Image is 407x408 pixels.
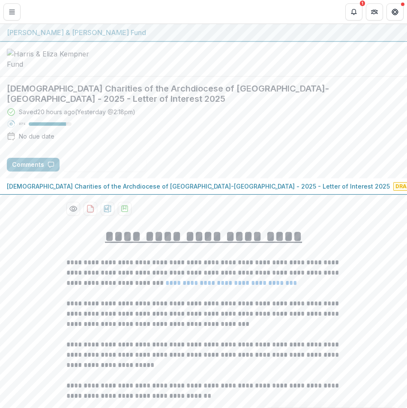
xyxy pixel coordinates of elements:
div: Saved 20 hours ago ( Yesterday @ 2:18pm ) [19,107,135,116]
div: [PERSON_NAME] & [PERSON_NAME] Fund [7,27,400,38]
button: Answer Suggestions [63,158,146,171]
button: download-proposal [118,202,132,216]
p: [DEMOGRAPHIC_DATA] Charities of the Archdiocese of [GEOGRAPHIC_DATA]-[GEOGRAPHIC_DATA] - 2025 - L... [7,182,390,191]
button: Partners [366,3,383,21]
button: Comments [7,158,60,171]
button: download-proposal [101,202,114,216]
div: No due date [19,132,54,141]
img: Harris & Eliza Kempner Fund [7,49,93,69]
div: 1 [360,0,365,6]
h2: [DEMOGRAPHIC_DATA] Charities of the Archdiocese of [GEOGRAPHIC_DATA]-[GEOGRAPHIC_DATA] - 2025 - L... [7,83,400,104]
button: Toggle Menu [3,3,21,21]
button: Get Help [386,3,404,21]
button: Preview b296832c-91be-45c6-b817-bffee5261a01-0.pdf [66,202,80,216]
p: 87 % [19,121,25,127]
button: Notifications [345,3,362,21]
button: download-proposal [84,202,97,216]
